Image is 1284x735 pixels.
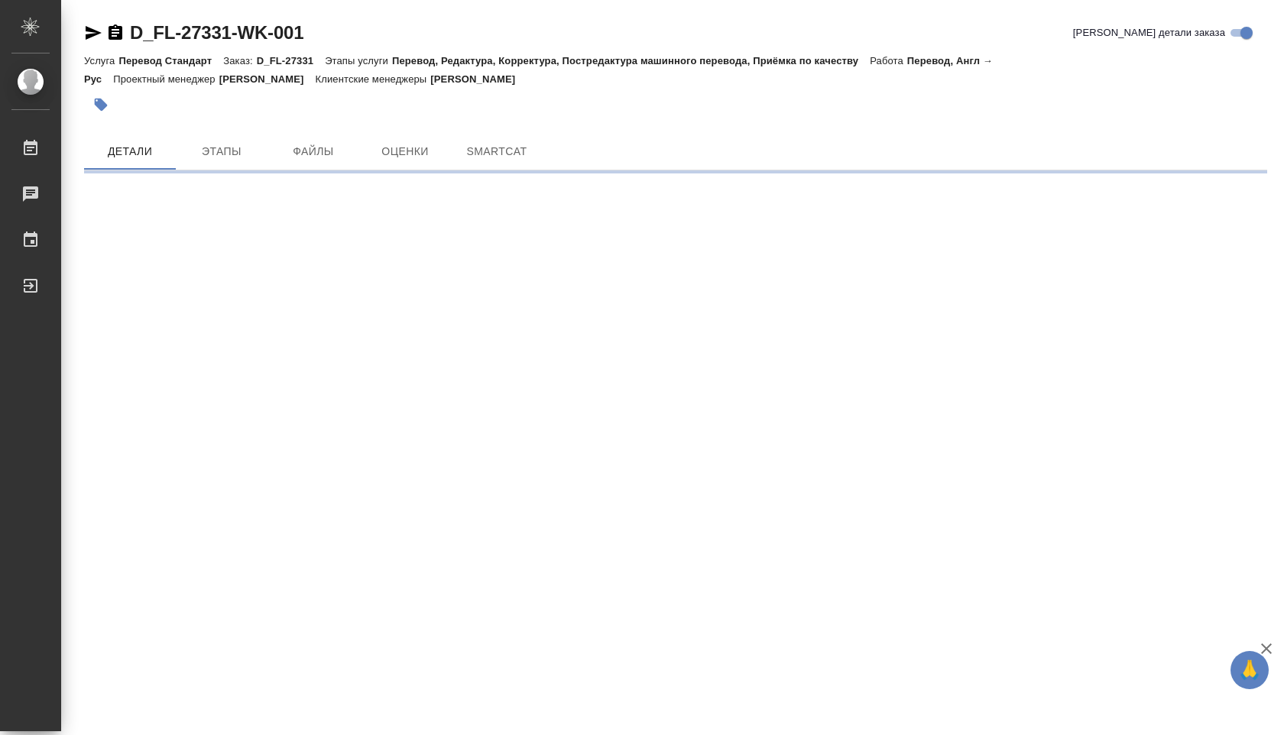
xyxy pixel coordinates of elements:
button: Добавить тэг [84,88,118,121]
p: Работа [870,55,907,66]
p: [PERSON_NAME] [430,73,527,85]
button: Скопировать ссылку для ЯМессенджера [84,24,102,42]
p: Этапы услуги [325,55,392,66]
span: SmartCat [460,142,533,161]
span: Детали [93,142,167,161]
p: Клиентские менеджеры [316,73,431,85]
span: Этапы [185,142,258,161]
p: [PERSON_NAME] [219,73,316,85]
p: Проектный менеджер [113,73,219,85]
p: Перевод Стандарт [118,55,223,66]
button: Скопировать ссылку [106,24,125,42]
span: Файлы [277,142,350,161]
p: Перевод, Редактура, Корректура, Постредактура машинного перевода, Приёмка по качеству [392,55,870,66]
span: 🙏 [1237,654,1263,686]
p: Услуга [84,55,118,66]
span: Оценки [368,142,442,161]
p: D_FL-27331 [257,55,325,66]
button: 🙏 [1230,651,1269,689]
p: Заказ: [223,55,256,66]
span: [PERSON_NAME] детали заказа [1073,25,1225,40]
a: D_FL-27331-WK-001 [130,22,303,43]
